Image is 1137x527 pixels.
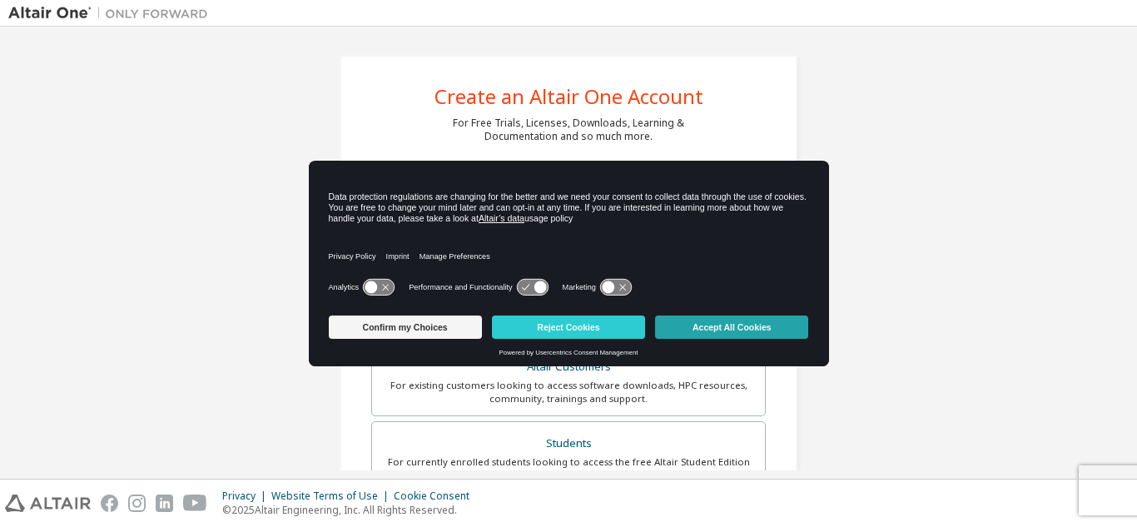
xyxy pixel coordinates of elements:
img: facebook.svg [101,495,118,512]
div: Cookie Consent [394,490,479,503]
img: Altair One [8,5,216,22]
div: Create an Altair One Account [434,87,703,107]
img: altair_logo.svg [5,495,91,512]
p: © 2025 Altair Engineering, Inc. All Rights Reserved. [222,503,479,517]
img: instagram.svg [128,495,146,512]
div: Altair Customers [382,355,755,379]
img: youtube.svg [183,495,207,512]
div: Privacy [222,490,271,503]
div: For existing customers looking to access software downloads, HPC resources, community, trainings ... [382,379,755,405]
div: For Free Trials, Licenses, Downloads, Learning & Documentation and so much more. [453,117,684,143]
div: Website Terms of Use [271,490,394,503]
img: linkedin.svg [156,495,173,512]
div: For currently enrolled students looking to access the free Altair Student Edition bundle and all ... [382,455,755,482]
div: Students [382,432,755,455]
